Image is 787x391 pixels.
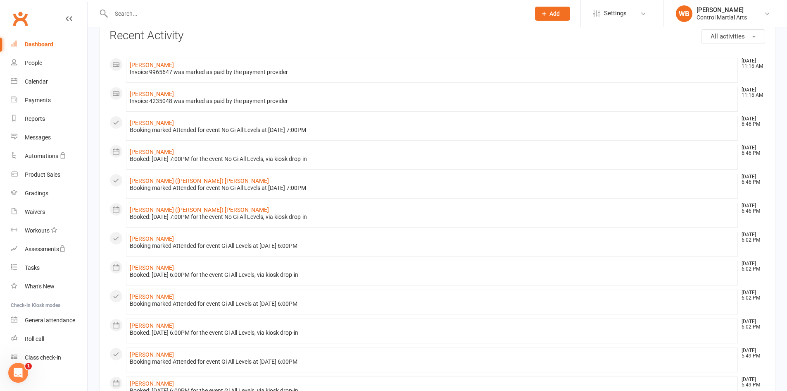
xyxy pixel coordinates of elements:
span: All activities [711,33,745,40]
div: Roll call [25,336,44,342]
a: [PERSON_NAME] [130,264,174,271]
a: Roll call [11,330,87,348]
time: [DATE] 11:16 AM [737,87,765,98]
time: [DATE] 6:02 PM [737,261,765,272]
a: [PERSON_NAME] [130,322,174,329]
div: Booked: [DATE] 6:00PM for the event Gi All Levels, via kiosk drop-in [130,271,734,278]
iframe: Intercom live chat [8,363,28,383]
div: Tasks [25,264,40,271]
div: WB [676,5,692,22]
div: Workouts [25,227,50,234]
a: Automations [11,147,87,166]
div: Product Sales [25,171,60,178]
a: [PERSON_NAME] [130,380,174,387]
a: [PERSON_NAME] [130,149,174,155]
time: [DATE] 6:46 PM [737,174,765,185]
a: What's New [11,277,87,296]
a: People [11,54,87,72]
div: Reports [25,115,45,122]
div: Gradings [25,190,48,197]
button: Add [535,7,570,21]
a: [PERSON_NAME] [130,351,174,358]
div: Booking marked Attended for event Gi All Levels at [DATE] 6:00PM [130,300,734,307]
a: Calendar [11,72,87,91]
div: Booked: [DATE] 7:00PM for the event No Gi All Levels, via kiosk drop-in [130,156,734,163]
a: [PERSON_NAME] [130,293,174,300]
a: Waivers [11,203,87,221]
a: [PERSON_NAME] ([PERSON_NAME]) [PERSON_NAME] [130,178,269,184]
a: Product Sales [11,166,87,184]
a: Payments [11,91,87,110]
a: Clubworx [10,8,31,29]
a: [PERSON_NAME] [130,235,174,242]
span: Add [549,10,560,17]
time: [DATE] 6:02 PM [737,319,765,330]
div: Booking marked Attended for event No Gi All Levels at [DATE] 7:00PM [130,185,734,192]
a: Dashboard [11,35,87,54]
a: Tasks [11,259,87,277]
time: [DATE] 5:49 PM [737,348,765,359]
a: Assessments [11,240,87,259]
div: General attendance [25,317,75,324]
time: [DATE] 5:49 PM [737,377,765,388]
time: [DATE] 6:46 PM [737,116,765,127]
div: Invoice 9965647 was marked as paid by the payment provider [130,69,734,76]
div: Booking marked Attended for event No Gi All Levels at [DATE] 7:00PM [130,127,734,134]
div: What's New [25,283,55,290]
time: [DATE] 6:46 PM [737,145,765,156]
a: General attendance kiosk mode [11,311,87,330]
div: Messages [25,134,51,141]
time: [DATE] 6:46 PM [737,203,765,214]
div: Calendar [25,78,48,85]
a: [PERSON_NAME] [130,120,174,126]
span: 1 [25,363,32,369]
div: Booking marked Attended for event Gi All Levels at [DATE] 6:00PM [130,242,734,249]
span: Settings [604,4,627,23]
div: Booked: [DATE] 7:00PM for the event No Gi All Levels, via kiosk drop-in [130,213,734,221]
div: Booked: [DATE] 6:00PM for the event Gi All Levels, via kiosk drop-in [130,329,734,336]
a: Reports [11,110,87,128]
time: [DATE] 11:16 AM [737,58,765,69]
input: Search... [109,8,524,19]
div: Assessments [25,246,66,252]
div: Class check-in [25,354,61,361]
div: Automations [25,153,58,159]
div: [PERSON_NAME] [697,6,747,14]
h3: Recent Activity [109,29,765,42]
div: Booking marked Attended for event Gi All Levels at [DATE] 6:00PM [130,358,734,365]
a: Workouts [11,221,87,240]
a: Class kiosk mode [11,348,87,367]
time: [DATE] 6:02 PM [737,232,765,243]
div: Dashboard [25,41,53,48]
div: People [25,60,42,66]
div: Waivers [25,209,45,215]
div: Payments [25,97,51,103]
a: [PERSON_NAME] [130,62,174,68]
a: [PERSON_NAME] ([PERSON_NAME]) [PERSON_NAME] [130,206,269,213]
div: Control Martial Arts [697,14,747,21]
div: Invoice 4235048 was marked as paid by the payment provider [130,98,734,105]
a: Messages [11,128,87,147]
time: [DATE] 6:02 PM [737,290,765,301]
button: All activities [701,29,765,43]
a: Gradings [11,184,87,203]
a: [PERSON_NAME] [130,91,174,97]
